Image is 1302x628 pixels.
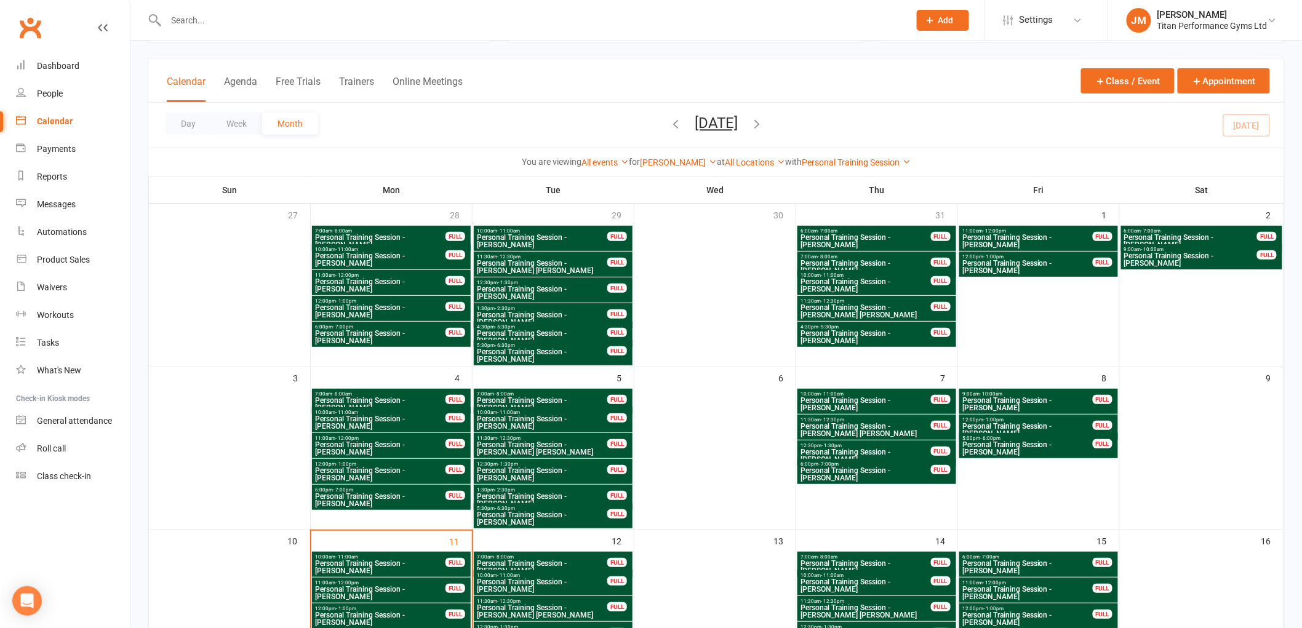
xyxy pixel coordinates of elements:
[476,435,608,441] span: 11:30am
[818,228,837,234] span: - 7:00am
[314,304,446,319] span: Personal Training Session - [PERSON_NAME]
[800,573,932,578] span: 10:00am
[802,157,911,167] a: Personal Training Session
[931,328,951,337] div: FULL
[1093,439,1112,448] div: FULL
[983,254,1004,260] span: - 1:00pm
[983,228,1006,234] span: - 12:00pm
[16,218,130,246] a: Automations
[476,511,608,526] span: Personal Training Session - [PERSON_NAME]
[476,410,608,415] span: 10:00am
[800,417,932,423] span: 11:30am
[445,465,465,474] div: FULL
[962,417,1093,423] span: 12:00pm
[931,465,951,474] div: FULL
[983,580,1006,586] span: - 12:00pm
[445,439,465,448] div: FULL
[476,506,608,511] span: 5:30pm
[962,580,1093,586] span: 11:00am
[1178,68,1270,93] button: Appointment
[607,465,627,474] div: FULL
[37,172,67,181] div: Reports
[332,391,352,397] span: - 8:00am
[800,397,932,411] span: Personal Training Session - [PERSON_NAME]
[1102,204,1119,225] div: 1
[785,157,802,167] strong: with
[497,228,520,234] span: - 11:00am
[476,397,608,411] span: Personal Training Session - [PERSON_NAME]
[476,228,608,234] span: 10:00am
[476,415,608,430] span: Personal Training Session - [PERSON_NAME]
[821,272,844,278] span: - 11:00am
[314,278,446,293] span: Personal Training Session - [PERSON_NAME]
[800,391,932,397] span: 10:00am
[167,76,206,102] button: Calendar
[314,606,446,611] span: 12:00pm
[800,278,932,293] span: Personal Training Session - [PERSON_NAME]
[800,260,932,274] span: Personal Training Session - [PERSON_NAME]
[445,232,465,241] div: FULL
[335,435,359,441] span: - 12:00pm
[581,157,629,167] a: All events
[607,558,627,567] div: FULL
[16,135,130,163] a: Payments
[335,554,358,560] span: - 11:00am
[1127,8,1151,33] div: JM
[476,578,608,593] span: Personal Training Session - [PERSON_NAME]
[162,12,901,29] input: Search...
[445,328,465,337] div: FULL
[495,487,515,493] span: - 2:30pm
[931,558,951,567] div: FULL
[607,602,627,611] div: FULL
[16,329,130,357] a: Tasks
[818,554,837,560] span: - 8:00am
[935,530,957,550] div: 14
[16,108,130,135] a: Calendar
[607,232,627,241] div: FULL
[821,298,844,304] span: - 12:30pm
[314,554,446,560] span: 10:00am
[276,76,321,102] button: Free Trials
[494,554,514,560] span: - 8:00am
[931,576,951,586] div: FULL
[476,487,608,493] span: 1:30pm
[262,113,318,135] button: Month
[476,343,608,348] span: 5:30pm
[37,89,63,98] div: People
[800,228,932,234] span: 6:00am
[1266,367,1284,388] div: 9
[476,348,608,363] span: Personal Training Session - [PERSON_NAME]
[962,228,1093,234] span: 11:00am
[821,443,842,448] span: - 1:30pm
[1141,247,1164,252] span: - 10:00am
[476,554,608,560] span: 7:00am
[800,443,932,448] span: 12:30pm
[473,177,634,203] th: Tue
[796,177,958,203] th: Thu
[634,177,796,203] th: Wed
[497,410,520,415] span: - 11:00am
[476,324,608,330] span: 4:30pm
[931,258,951,267] div: FULL
[16,246,130,274] a: Product Sales
[288,204,310,225] div: 27
[314,228,446,234] span: 7:00am
[800,448,932,463] span: Personal Training Session - [PERSON_NAME]
[332,228,352,234] span: - 8:00am
[629,157,640,167] strong: for
[445,250,465,260] div: FULL
[497,573,520,578] span: - 11:00am
[1093,584,1112,593] div: FULL
[37,255,90,264] div: Product Sales
[1141,228,1161,234] span: - 7:00am
[314,487,446,493] span: 6:00pm
[983,606,1004,611] span: - 1:00pm
[935,204,957,225] div: 31
[607,439,627,448] div: FULL
[800,461,932,467] span: 6:00pm
[166,113,211,135] button: Day
[16,163,130,191] a: Reports
[800,298,932,304] span: 11:30am
[940,367,957,388] div: 7
[1093,421,1112,430] div: FULL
